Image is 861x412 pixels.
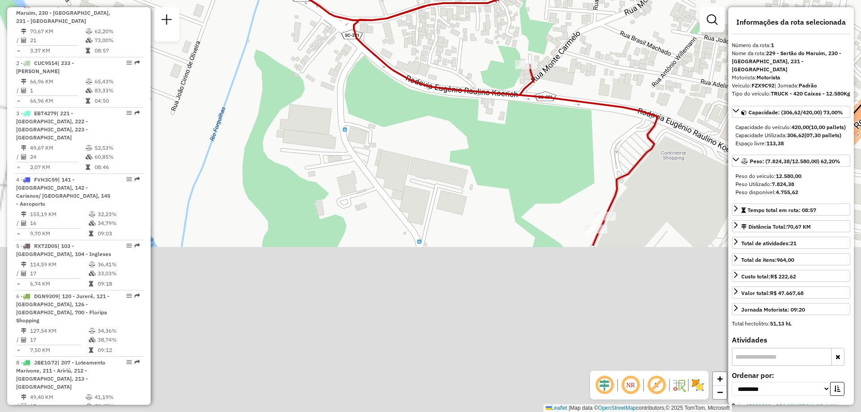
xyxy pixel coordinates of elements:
[34,110,57,117] span: EBT4279
[771,42,774,48] strong: 1
[16,110,88,141] span: 3 -
[732,270,850,282] a: Custo total:R$ 222,62
[16,293,109,324] span: 6 -
[21,337,26,343] i: Total de Atividades
[21,79,26,84] i: Distância Total
[97,269,140,278] td: 33,03%
[34,359,57,366] span: JBE1G72
[86,29,92,34] i: % de utilização do peso
[732,286,850,299] a: Valor total:R$ 47.667,68
[94,152,139,161] td: 60,85%
[741,273,796,281] div: Custo total:
[546,405,567,411] a: Leaflet
[16,229,21,238] td: =
[86,88,92,93] i: % de utilização da cubagem
[732,253,850,265] a: Total de itens:964,00
[732,320,850,328] div: Total hectolitro:
[732,303,850,315] a: Jornada Motorista: 09:20
[86,395,92,400] i: % de utilização do peso
[770,290,804,296] strong: R$ 47.667,68
[86,48,90,53] i: Tempo total em rota
[732,74,850,82] div: Motorista:
[757,74,780,81] strong: Motorista
[30,36,85,45] td: 21
[94,27,139,36] td: 62,20%
[732,90,850,98] div: Tipo do veículo:
[735,139,847,147] div: Espaço livre:
[732,49,850,74] div: Nome da rota:
[16,402,21,411] td: /
[787,223,811,230] span: 70,67 KM
[94,163,139,172] td: 08:46
[21,328,26,334] i: Distância Total
[94,46,139,55] td: 08:57
[86,38,92,43] i: % de utilização da cubagem
[16,36,21,45] td: /
[16,269,21,278] td: /
[732,155,850,167] a: Peso: (7.824,38/12.580,00) 62,20%
[732,336,850,344] h4: Atividades
[97,260,140,269] td: 36,41%
[741,289,804,297] div: Valor total:
[21,88,26,93] i: Total de Atividades
[21,262,26,267] i: Distância Total
[741,256,794,264] div: Total de itens:
[16,293,109,324] span: | 120 - Jurerê, 121 - [GEOGRAPHIC_DATA], 126 - [GEOGRAPHIC_DATA], 700 - Floripa Shopping​
[787,132,804,139] strong: 306,62
[34,293,58,299] span: DGN9309
[16,335,21,344] td: /
[126,360,132,365] em: Opções
[748,109,843,116] span: Capacidade: (306,62/420,00) 73,00%
[735,188,847,196] div: Peso disponível:
[799,82,817,89] strong: Padrão
[86,165,90,170] i: Tempo total em rota
[89,212,96,217] i: % de utilização do peso
[30,393,85,402] td: 49,40 KM
[97,219,140,228] td: 34,79%
[732,106,850,118] a: Capacidade: (306,62/420,00) 73,00%
[135,177,140,182] em: Rota exportada
[16,243,111,257] span: | 103 - [GEOGRAPHIC_DATA], 104 - Ingleses
[21,154,26,160] i: Total de Atividades
[672,378,686,392] img: Fluxo de ruas
[16,346,21,355] td: =
[16,176,110,207] span: 4 -
[30,86,85,95] td: 1
[741,240,796,247] span: Total de atividades:
[791,124,809,130] strong: 420,00
[748,207,816,213] span: Tempo total em rota: 08:57
[16,359,105,390] span: | 207 - Loteamento Marivone, 211 - Aririú, 212 - [GEOGRAPHIC_DATA], 213 - [GEOGRAPHIC_DATA]
[772,181,794,187] strong: 7.824,38
[735,173,801,179] span: Peso do veículo:
[16,243,111,257] span: 5 -
[126,243,132,248] em: Opções
[89,221,96,226] i: % de utilização da cubagem
[89,262,96,267] i: % de utilização do peso
[732,204,850,216] a: Tempo total em rota: 08:57
[741,223,811,231] div: Distância Total:
[16,359,105,390] span: 8 -
[809,124,846,130] strong: (10,00 pallets)
[30,269,88,278] td: 17
[97,210,140,219] td: 32,23%
[158,11,176,31] a: Nova sessão e pesquisa
[94,96,139,105] td: 04:50
[89,231,93,236] i: Tempo total em rota
[126,293,132,299] em: Opções
[774,82,817,89] span: | Jornada:
[691,378,705,392] img: Exibir/Ocultar setores
[741,306,805,314] div: Jornada Motorista: 09:20
[126,60,132,65] em: Opções
[30,163,85,172] td: 2,07 KM
[30,77,85,86] td: 66,96 KM
[135,360,140,365] em: Rota exportada
[34,243,57,249] span: RXT2D05
[752,82,774,89] strong: FZX9C92
[770,273,796,280] strong: R$ 222,62
[126,110,132,116] em: Opções
[713,386,726,399] a: Zoom out
[97,346,140,355] td: 09:12
[732,169,850,200] div: Peso: (7.824,38/12.580,00) 62,20%
[21,212,26,217] i: Distância Total
[16,1,110,24] span: 1 -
